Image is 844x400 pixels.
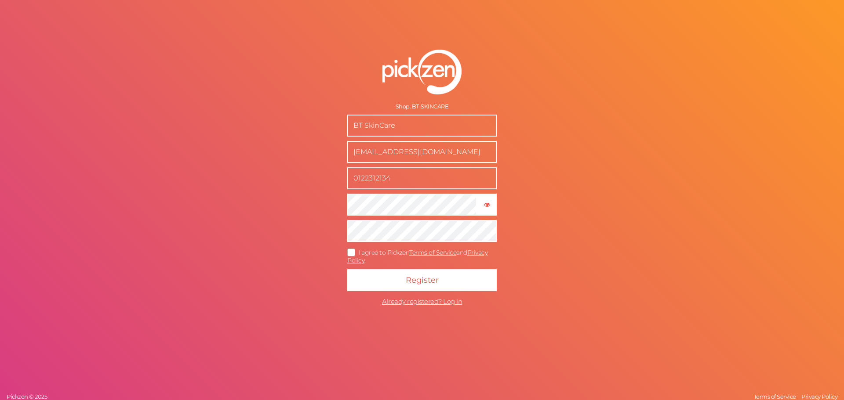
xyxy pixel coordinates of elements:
img: pz-logo-white.png [382,50,462,94]
a: Privacy Policy [347,249,487,265]
span: Already registered? Log in [382,297,462,306]
input: Phone [347,167,497,189]
a: Terms of Service [409,249,456,256]
a: Pickzen © 2025 [4,393,49,400]
span: Privacy Policy [801,393,837,400]
div: Shop: BT-SKINCARE [347,103,497,110]
span: Terms of Service [754,393,796,400]
span: Register [406,275,439,285]
a: Privacy Policy [799,393,840,400]
input: Business e-mail [347,141,497,163]
input: Name [347,115,497,137]
span: I agree to Pickzen and . [347,249,487,265]
button: Register [347,269,497,291]
a: Terms of Service [752,393,798,400]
